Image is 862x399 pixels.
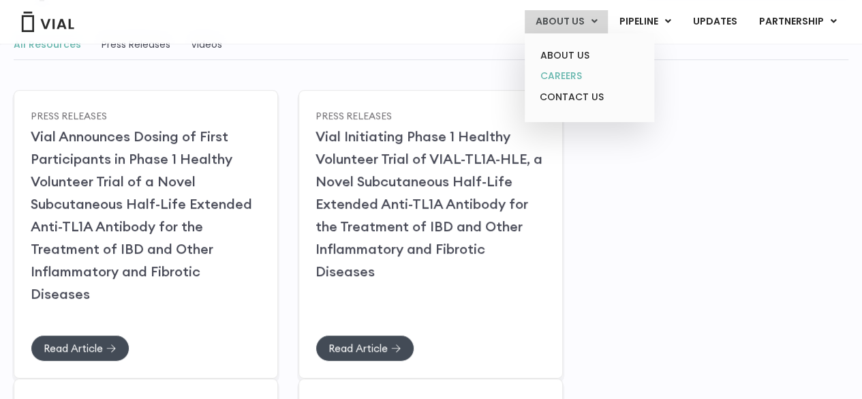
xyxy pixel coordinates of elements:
[529,65,649,87] a: CAREERS
[191,38,222,51] a: Videos
[529,45,649,66] a: ABOUT US
[315,335,414,361] a: Read Article
[525,10,608,33] a: ABOUT USMenu Toggle
[20,12,75,32] img: Vial Logo
[682,10,748,33] a: UPDATES
[328,343,388,353] span: Read Article
[31,128,252,302] a: Vial Announces Dosing of First Participants in Phase 1 Healthy Volunteer Trial of a Novel Subcuta...
[14,38,81,51] a: All Resources
[315,109,392,121] a: Press Releases
[609,10,681,33] a: PIPELINEMenu Toggle
[44,343,103,353] span: Read Article
[748,10,848,33] a: PARTNERSHIPMenu Toggle
[315,128,542,280] a: Vial Initiating Phase 1 Healthy Volunteer Trial of VIAL-TL1A-HLE, a Novel Subcutaneous Half-Life ...
[529,87,649,108] a: CONTACT US
[31,335,129,361] a: Read Article
[102,38,170,51] a: Press Releases
[31,109,107,121] a: Press Releases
